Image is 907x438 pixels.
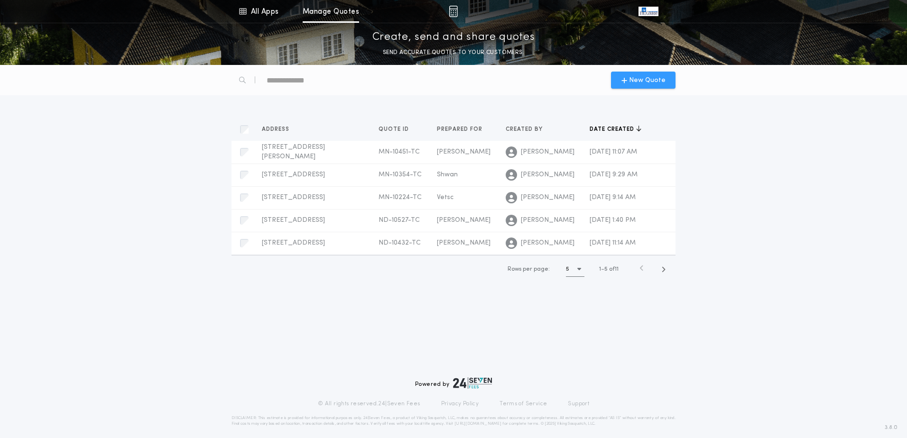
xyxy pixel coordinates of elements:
[262,144,325,160] span: [STREET_ADDRESS][PERSON_NAME]
[629,75,666,85] span: New Quote
[590,148,637,155] span: [DATE] 11:07 AM
[566,262,584,277] button: 5
[500,400,547,408] a: Terms of Service
[231,415,676,427] p: DISCLAIMER: This estimate is provided for informational purposes only. 24|Seven Fees, a product o...
[262,126,291,133] span: Address
[609,265,619,274] span: of 11
[590,171,638,178] span: [DATE] 9:29 AM
[449,6,458,17] img: img
[262,171,325,178] span: [STREET_ADDRESS]
[437,217,491,224] span: [PERSON_NAME]
[506,126,545,133] span: Created by
[318,400,420,408] p: © All rights reserved. 24|Seven Fees
[379,125,416,134] button: Quote ID
[379,148,420,155] span: MN-10451-TC
[437,126,484,133] span: Prepared for
[611,72,676,89] button: New Quote
[262,239,325,246] span: [STREET_ADDRESS]
[262,217,325,224] span: [STREET_ADDRESS]
[379,239,421,246] span: ND-10432-TC
[379,217,420,224] span: ND-10527-TC
[506,125,550,134] button: Created by
[437,171,458,178] span: Shwan
[604,266,608,272] span: 5
[885,423,898,432] span: 3.8.0
[590,125,641,134] button: Date created
[521,216,574,225] span: [PERSON_NAME]
[415,377,492,389] div: Powered by
[379,171,422,178] span: MN-10354-TC
[508,266,550,272] span: Rows per page:
[379,126,411,133] span: Quote ID
[262,125,296,134] button: Address
[590,239,636,246] span: [DATE] 11:14 AM
[372,30,535,45] p: Create, send and share quotes
[590,194,636,201] span: [DATE] 9:14 AM
[639,7,658,16] img: vs-icon
[383,48,524,57] p: SEND ACCURATE QUOTES TO YOUR CUSTOMERS.
[454,422,501,426] a: [URL][DOMAIN_NAME]
[568,400,589,408] a: Support
[566,265,569,274] h1: 5
[521,170,574,180] span: [PERSON_NAME]
[453,377,492,389] img: logo
[521,193,574,202] span: [PERSON_NAME]
[379,194,422,201] span: MN-10224-TC
[521,147,574,157] span: [PERSON_NAME]
[599,266,601,272] span: 1
[262,194,325,201] span: [STREET_ADDRESS]
[437,194,453,201] span: Vetsc
[437,148,491,155] span: [PERSON_NAME]
[590,217,636,224] span: [DATE] 1:40 PM
[590,126,636,133] span: Date created
[441,400,479,408] a: Privacy Policy
[521,238,574,248] span: [PERSON_NAME]
[437,239,491,246] span: [PERSON_NAME]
